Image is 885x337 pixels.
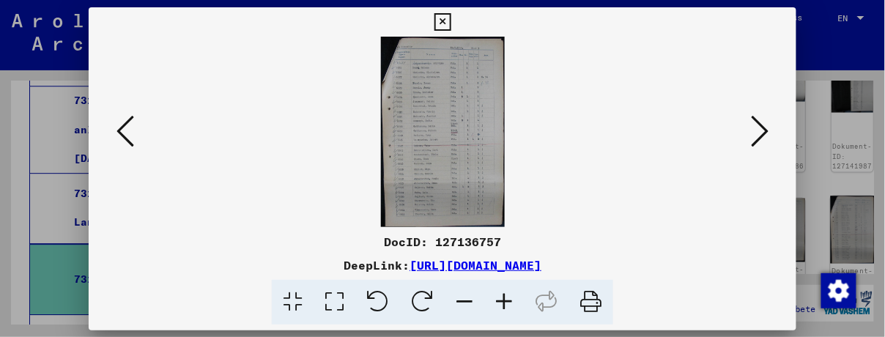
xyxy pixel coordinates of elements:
a: [URL][DOMAIN_NAME] [410,258,541,273]
div: DocID: 127136757 [89,233,796,251]
img: 001.jpg [138,37,747,227]
img: Ändra samtycke [821,273,856,308]
div: Ändra samtycke [821,273,856,308]
div: DeepLink: [89,256,796,274]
